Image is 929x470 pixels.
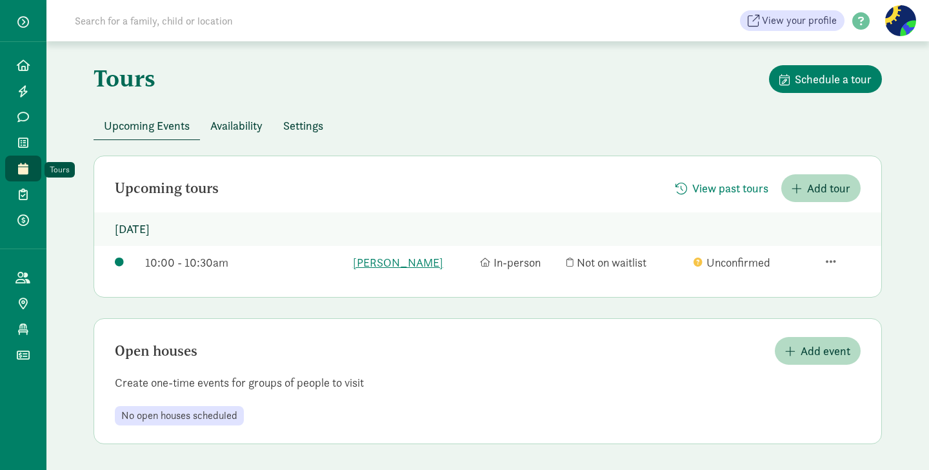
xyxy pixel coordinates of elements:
[775,337,861,365] button: Add event
[781,174,861,202] button: Add tour
[807,179,850,197] span: Add tour
[769,65,882,93] button: Schedule a tour
[694,254,814,271] div: Unconfirmed
[104,117,190,134] span: Upcoming Events
[94,212,881,246] p: [DATE]
[665,174,779,202] button: View past tours
[273,112,334,139] button: Settings
[283,117,323,134] span: Settings
[353,254,474,271] a: [PERSON_NAME]
[665,181,779,196] a: View past tours
[121,410,237,422] span: No open houses scheduled
[145,254,346,271] div: 10:00 - 10:30am
[115,343,197,359] h2: Open houses
[94,65,155,91] h1: Tours
[864,408,929,470] iframe: Chat Widget
[94,375,881,391] p: Create one-time events for groups of people to visit
[115,181,219,196] h2: Upcoming tours
[94,112,200,139] button: Upcoming Events
[762,13,837,28] span: View your profile
[566,254,687,271] div: Not on waitlist
[801,342,850,360] span: Add event
[740,10,844,31] a: View your profile
[795,70,872,88] span: Schedule a tour
[480,254,561,271] div: In-person
[200,112,273,139] button: Availability
[210,117,263,134] span: Availability
[67,8,429,34] input: Search for a family, child or location
[50,163,70,176] div: Tours
[692,179,768,197] span: View past tours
